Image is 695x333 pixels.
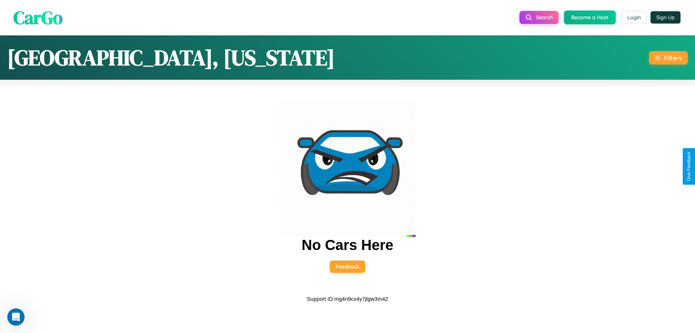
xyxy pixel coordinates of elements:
p: Support ID: mg4n9cx4y7jlgw3m42 [307,294,388,304]
div: Filters [664,54,682,62]
div: Give Feedback [686,152,691,181]
button: Filters [649,51,688,64]
span: CarGo [13,5,63,30]
button: Become a Host [564,11,616,24]
iframe: Intercom live chat [7,308,25,326]
button: Search [519,11,559,24]
button: Sign Up [650,11,681,24]
button: Feedback [330,261,365,273]
button: Login [621,11,647,24]
h1: [GEOGRAPHIC_DATA], [US_STATE] [7,43,335,72]
span: Search [536,14,553,21]
h2: No Cars Here [302,237,393,253]
img: car [279,101,416,237]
